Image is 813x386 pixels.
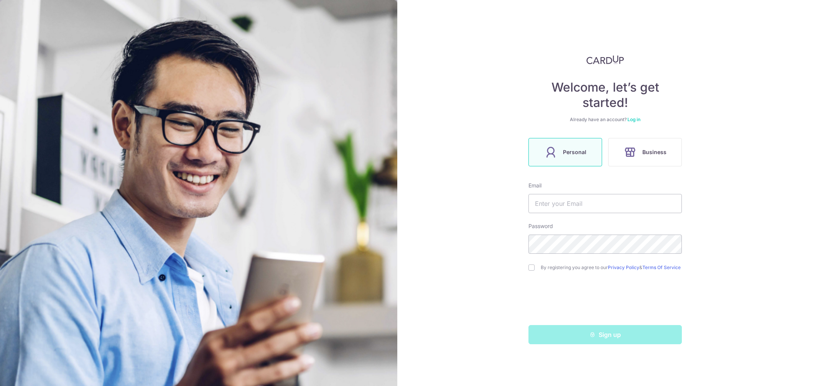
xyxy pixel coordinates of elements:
span: Personal [563,148,586,157]
iframe: reCAPTCHA [547,286,663,316]
a: Terms Of Service [642,264,681,270]
a: Business [605,138,685,166]
a: Personal [525,138,605,166]
div: Already have an account? [528,117,682,123]
span: Business [642,148,667,157]
label: Password [528,222,553,230]
a: Log in [627,117,640,122]
label: Email [528,182,541,189]
a: Privacy Policy [608,264,639,270]
h4: Welcome, let’s get started! [528,80,682,110]
input: Enter your Email [528,194,682,213]
label: By registering you agree to our & [541,264,682,271]
img: CardUp Logo [586,55,624,64]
